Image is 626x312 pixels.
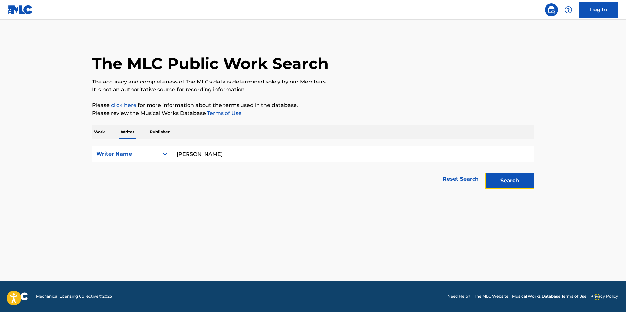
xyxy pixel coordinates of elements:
iframe: Chat Widget [593,281,626,312]
p: Work [92,125,107,139]
a: click here [111,102,136,108]
div: Writer Name [96,150,155,158]
h1: The MLC Public Work Search [92,54,329,73]
a: Musical Works Database Terms of Use [512,293,586,299]
p: Writer [119,125,136,139]
a: Need Help? [447,293,470,299]
img: MLC Logo [8,5,33,14]
p: Publisher [148,125,171,139]
a: The MLC Website [474,293,508,299]
a: Privacy Policy [590,293,618,299]
a: Log In [579,2,618,18]
p: It is not an authoritative source for recording information. [92,86,534,94]
div: Help [562,3,575,16]
a: Reset Search [439,172,482,186]
a: Terms of Use [206,110,241,116]
p: Please review the Musical Works Database [92,109,534,117]
p: Please for more information about the terms used in the database. [92,101,534,109]
img: search [547,6,555,14]
img: logo [8,292,28,300]
span: Mechanical Licensing Collective © 2025 [36,293,112,299]
a: Public Search [545,3,558,16]
img: help [564,6,572,14]
form: Search Form [92,146,534,192]
p: The accuracy and completeness of The MLC's data is determined solely by our Members. [92,78,534,86]
div: Drag [595,287,599,307]
button: Search [485,173,534,189]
